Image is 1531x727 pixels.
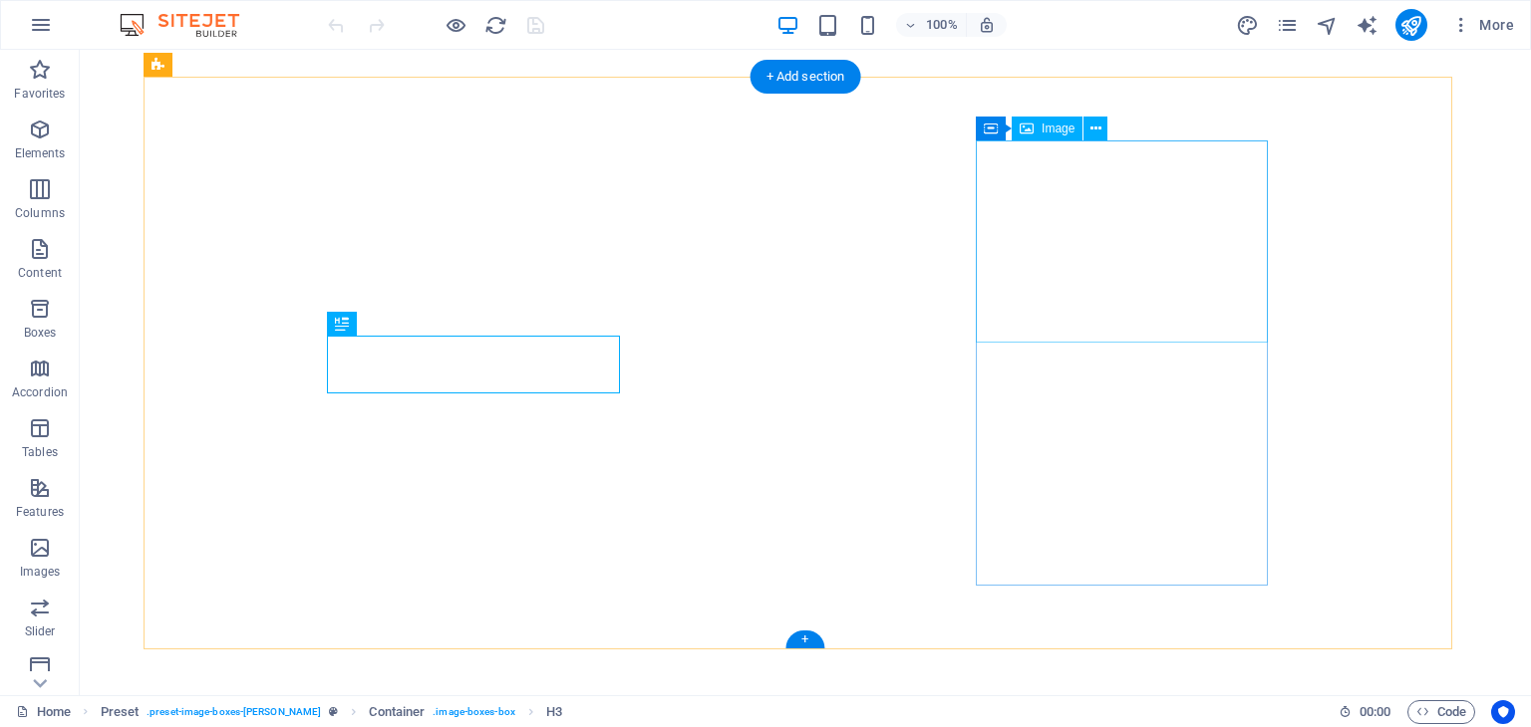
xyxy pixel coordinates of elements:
button: navigator [1316,13,1340,37]
button: pages [1276,13,1300,37]
p: Favorites [14,86,65,102]
button: Code [1407,700,1475,724]
i: Publish [1399,14,1422,37]
i: On resize automatically adjust zoom level to fit chosen device. [978,16,996,34]
p: Tables [22,444,58,460]
p: Boxes [24,325,57,341]
span: Click to select. Double-click to edit [101,700,140,724]
button: Usercentrics [1491,700,1515,724]
p: Elements [15,145,66,161]
button: design [1236,13,1260,37]
i: Reload page [484,14,507,37]
button: reload [483,13,507,37]
i: Navigator [1316,14,1339,37]
span: Click to select. Double-click to edit [546,700,562,724]
button: More [1443,9,1522,41]
p: Content [18,265,62,281]
span: . preset-image-boxes-[PERSON_NAME] [147,700,321,724]
span: Image [1042,122,1074,134]
i: AI Writer [1356,14,1378,37]
img: Editor Logo [115,13,264,37]
span: Code [1416,700,1466,724]
p: Images [20,564,61,580]
button: text_generator [1356,13,1379,37]
span: Click to select. Double-click to edit [369,700,425,724]
p: Columns [15,205,65,221]
div: + [785,630,824,648]
span: More [1451,15,1514,35]
i: This element is a customizable preset [329,706,338,717]
div: + Add section [751,60,861,94]
p: Slider [25,623,56,639]
h6: 100% [926,13,958,37]
span: 00 00 [1360,700,1390,724]
button: 100% [896,13,967,37]
button: publish [1395,9,1427,41]
p: Features [16,504,64,520]
nav: breadcrumb [101,700,563,724]
a: Click to cancel selection. Double-click to open Pages [16,700,71,724]
button: Click here to leave preview mode and continue editing [444,13,467,37]
h6: Session time [1339,700,1391,724]
span: : [1374,704,1377,719]
span: . image-boxes-box [433,700,515,724]
p: Accordion [12,384,68,400]
i: Design (Ctrl+Alt+Y) [1236,14,1259,37]
i: Pages (Ctrl+Alt+S) [1276,14,1299,37]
